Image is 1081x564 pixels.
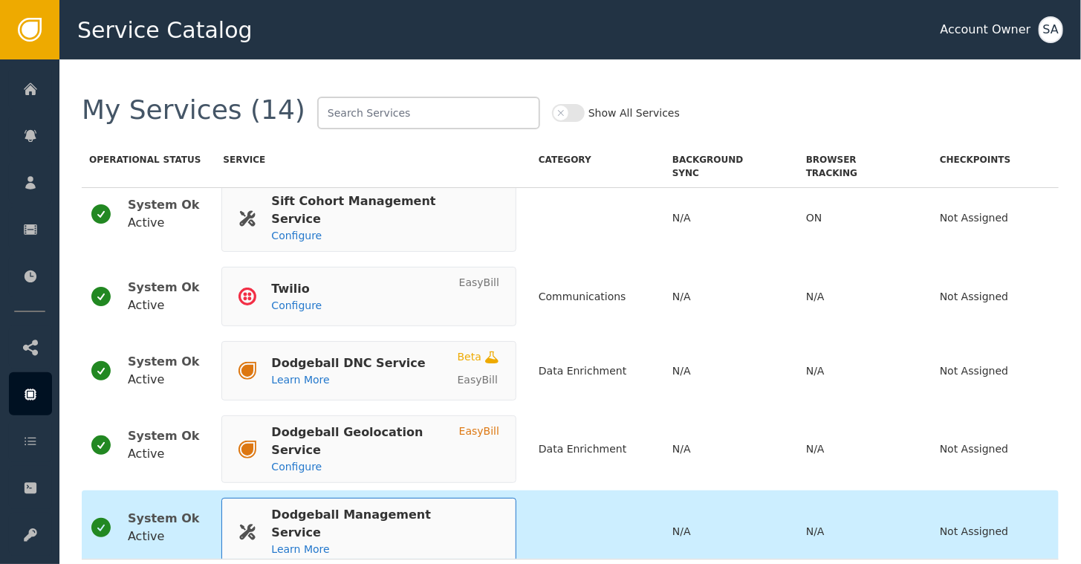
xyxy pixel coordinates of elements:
[458,349,481,365] div: Beta
[806,210,918,226] div: ON
[458,372,498,388] div: EasyBill
[271,372,329,388] a: Learn More
[459,275,499,291] div: EasyBill
[128,279,199,296] div: System Ok
[128,353,199,371] div: System Ok
[940,289,1051,305] div: Not Assigned
[672,210,784,226] div: N/A
[940,129,1051,180] div: Checkpoints
[940,363,1051,379] div: Not Assigned
[271,298,322,314] a: Configure
[672,129,784,180] div: Sync
[271,542,329,557] a: Learn More
[539,129,650,180] div: Category
[128,371,199,389] div: Active
[271,299,322,311] span: Configure
[940,524,1051,539] div: Not Assigned
[271,280,322,298] div: Twilio
[128,214,199,232] div: Active
[940,210,1051,226] div: Not Assigned
[128,510,199,528] div: System Ok
[940,441,1051,457] div: Not Assigned
[223,129,516,180] div: Service
[806,363,918,379] div: N/A
[77,13,253,47] span: Service Catalog
[672,441,784,457] div: N/A
[672,153,780,166] span: Background
[806,129,918,180] div: Tracking
[271,506,484,542] div: Dodgeball Management Service
[1039,16,1063,43] button: SA
[128,445,199,463] div: Active
[672,363,784,379] div: N/A
[271,354,425,372] div: Dodgeball DNC Service
[539,441,650,457] div: Data Enrichment
[89,129,223,180] div: Status
[271,543,329,555] span: Learn More
[89,153,160,180] span: Operational
[271,374,329,386] span: Learn More
[806,441,918,457] div: N/A
[539,363,650,379] div: Data Enrichment
[271,424,444,459] div: Dodgeball Geolocation Service
[459,424,499,439] div: EasyBill
[128,196,199,214] div: System Ok
[271,228,322,244] a: Configure
[806,524,918,539] div: N/A
[588,106,680,121] label: Show All Services
[317,97,540,129] input: Search Services
[941,21,1031,39] div: Account Owner
[128,296,199,314] div: Active
[271,230,322,242] span: Configure
[539,289,650,305] div: Communications
[271,459,322,475] a: Configure
[82,97,305,129] div: My Services (14)
[672,289,784,305] div: N/A
[128,528,199,545] div: Active
[672,524,784,539] div: N/A
[271,192,484,228] div: Sift Cohort Management Service
[806,153,914,166] span: Browser
[806,289,918,305] div: N/A
[271,461,322,473] span: Configure
[128,427,199,445] div: System Ok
